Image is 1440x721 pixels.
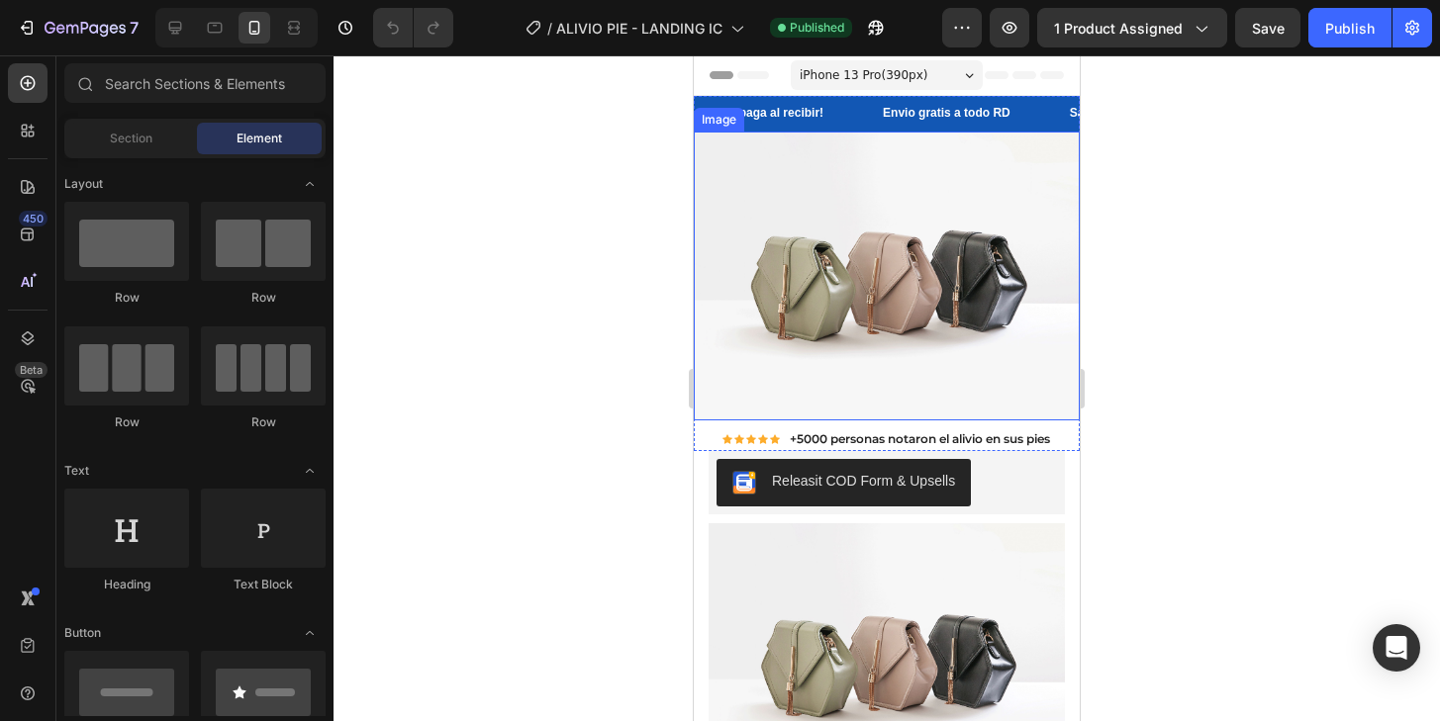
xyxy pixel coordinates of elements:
div: Image [4,55,47,73]
div: Beta [15,362,48,378]
span: Toggle open [294,617,326,649]
div: Open Intercom Messenger [1373,624,1420,672]
div: 450 [19,211,48,226]
div: Row [201,413,326,431]
div: Publish [1325,18,1375,39]
strong: +5000 personas notaron el alivio en sus pies [96,658,356,673]
button: Publish [1308,8,1392,47]
div: Heading [64,576,189,593]
span: / [547,18,552,39]
span: Save [1252,20,1285,37]
input: Search Sections & Elements [64,63,326,103]
p: Satisfacción garantizada [376,47,516,69]
div: Row [64,413,189,431]
p: 7 [130,16,139,40]
span: Button [64,624,101,642]
button: 7 [8,8,147,47]
span: Element [237,130,282,147]
span: Toggle open [294,168,326,200]
span: Published [790,19,844,37]
div: Undo/Redo [373,8,453,47]
iframe: Design area [694,55,1080,721]
span: Toggle open [294,455,326,487]
div: Text Block [201,576,326,593]
span: Text [64,462,89,480]
div: Row [201,289,326,307]
button: Save [1235,8,1300,47]
span: 1 product assigned [1054,18,1183,39]
span: Section [110,130,152,147]
button: 1 product assigned [1037,8,1227,47]
span: ALIVIO PIE - LANDING IC [556,18,722,39]
div: Row [64,289,189,307]
span: Layout [64,175,103,193]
